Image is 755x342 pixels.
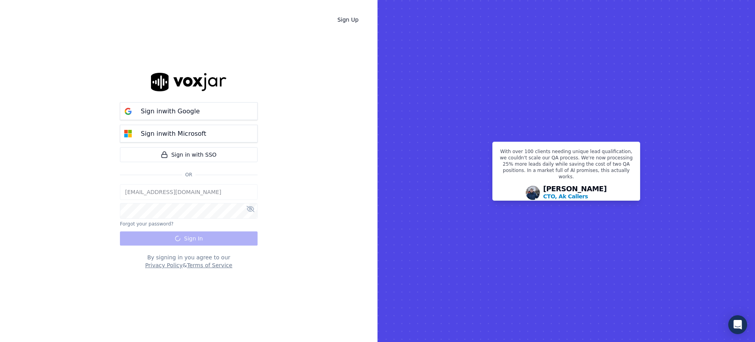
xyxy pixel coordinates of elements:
[182,172,195,178] span: Or
[151,73,226,91] img: logo
[331,13,365,27] a: Sign Up
[543,185,607,200] div: [PERSON_NAME]
[497,148,635,183] p: With over 100 clients needing unique lead qualification, we couldn't scale our QA process. We're ...
[526,186,540,200] img: Avatar
[120,104,136,119] img: google Sign in button
[120,147,258,162] a: Sign in with SSO
[120,253,258,269] div: By signing in you agree to our &
[728,315,747,334] div: Open Intercom Messenger
[120,184,258,200] input: Email
[120,221,173,227] button: Forgot your password?
[187,261,232,269] button: Terms of Service
[120,125,258,142] button: Sign inwith Microsoft
[120,126,136,142] img: microsoft Sign in button
[141,129,206,139] p: Sign in with Microsoft
[120,102,258,120] button: Sign inwith Google
[141,107,200,116] p: Sign in with Google
[145,261,182,269] button: Privacy Policy
[543,192,588,200] p: CTO, Ak Callers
